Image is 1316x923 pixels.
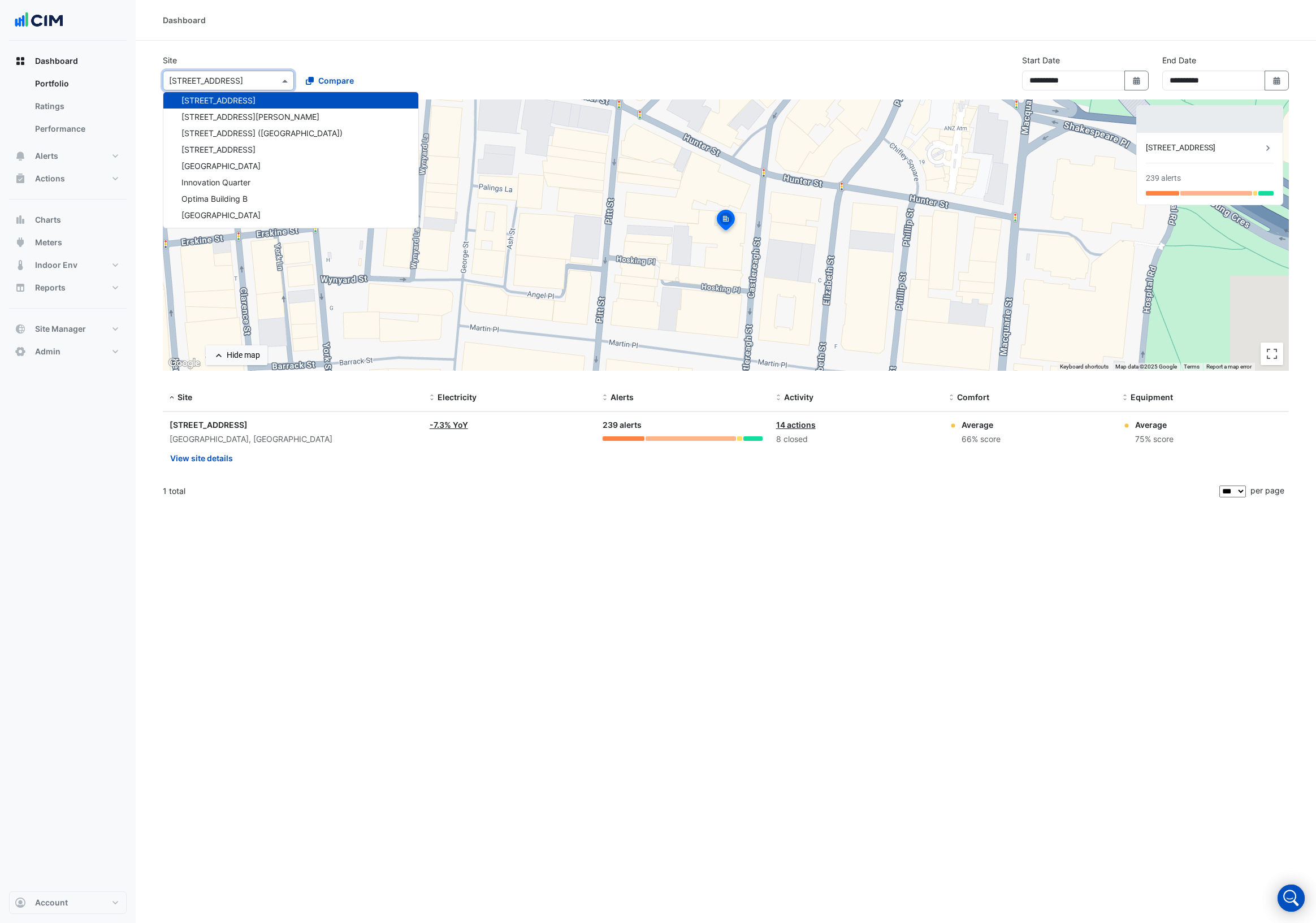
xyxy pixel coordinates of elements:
[9,340,127,363] button: Admin
[962,419,1001,431] div: Average
[163,54,177,66] label: Site
[1115,363,1177,370] span: Map data ©2025 Google
[26,72,127,95] a: Portfolio
[26,118,127,140] a: Performance
[9,318,127,340] button: Site Manager
[181,194,248,203] span: Optima Building B
[163,92,419,228] ng-dropdown-panel: Options list
[1131,392,1173,402] span: Equipment
[1022,54,1060,66] label: Start Date
[170,448,233,468] button: View site details
[1135,419,1174,431] div: Average
[15,259,26,271] app-icon: Indoor Env
[181,161,261,171] span: [GEOGRAPHIC_DATA]
[430,420,468,430] a: -7.3% YoY
[170,419,416,431] div: [STREET_ADDRESS]
[962,433,1001,446] div: 66% score
[957,392,989,402] span: Comfort
[35,214,61,226] span: Charts
[611,392,634,402] span: Alerts
[35,323,86,335] span: Site Manager
[9,276,127,299] button: Reports
[163,477,1217,505] div: 1 total
[1206,363,1252,370] a: Report a map error
[9,254,127,276] button: Indoor Env
[1146,142,1262,154] div: [STREET_ADDRESS]
[438,392,477,402] span: Electricity
[1278,885,1305,912] div: Open Intercom Messenger
[9,72,127,145] div: Dashboard
[35,173,65,184] span: Actions
[9,891,127,914] button: Account
[181,177,250,187] span: Innovation Quarter
[318,75,354,86] span: Compare
[15,150,26,162] app-icon: Alerts
[26,95,127,118] a: Ratings
[14,9,64,32] img: Company Logo
[1272,76,1282,85] fa-icon: Select Date
[181,96,256,105] span: [STREET_ADDRESS]
[776,420,816,430] a: 14 actions
[35,897,68,908] span: Account
[1162,54,1196,66] label: End Date
[9,231,127,254] button: Meters
[35,150,58,162] span: Alerts
[15,55,26,67] app-icon: Dashboard
[15,214,26,226] app-icon: Charts
[1060,363,1109,371] button: Keyboard shortcuts
[35,259,77,271] span: Indoor Env
[181,112,319,122] span: [STREET_ADDRESS][PERSON_NAME]
[784,392,813,402] span: Activity
[9,167,127,190] button: Actions
[181,145,256,154] span: [STREET_ADDRESS]
[1132,76,1142,85] fa-icon: Select Date
[35,282,66,293] span: Reports
[181,128,343,138] span: [STREET_ADDRESS] ([GEOGRAPHIC_DATA])
[1146,172,1181,184] div: 239 alerts
[603,419,762,432] div: 239 alerts
[15,173,26,184] app-icon: Actions
[776,433,936,446] div: 8 closed
[1250,486,1284,495] span: per page
[172,227,259,236] span: CBRE Charter Hall ACT
[166,356,203,371] img: Google
[15,282,26,293] app-icon: Reports
[178,392,192,402] span: Site
[298,71,361,90] button: Compare
[9,209,127,231] button: Charts
[170,433,416,446] div: [GEOGRAPHIC_DATA], [GEOGRAPHIC_DATA]
[713,208,738,235] img: site-pin-selected.svg
[35,55,78,67] span: Dashboard
[9,50,127,72] button: Dashboard
[15,323,26,335] app-icon: Site Manager
[1135,433,1174,446] div: 75% score
[15,346,26,357] app-icon: Admin
[1184,363,1200,370] a: Terms
[163,14,206,26] div: Dashboard
[35,237,62,248] span: Meters
[227,349,260,361] div: Hide map
[1261,343,1283,365] button: Toggle fullscreen view
[166,356,203,371] a: Open this area in Google Maps (opens a new window)
[15,237,26,248] app-icon: Meters
[9,145,127,167] button: Alerts
[206,345,267,365] button: Hide map
[181,210,261,220] span: [GEOGRAPHIC_DATA]
[35,346,60,357] span: Admin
